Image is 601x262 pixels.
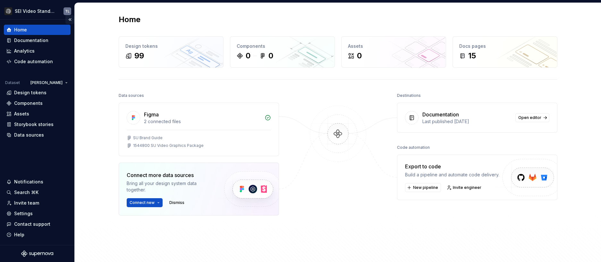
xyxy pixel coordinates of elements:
div: Contact support [14,221,50,227]
a: Figma2 connected filesSU Brand Guide1544800 SU Video Graphics Package [119,103,279,156]
div: 15 [468,51,476,61]
button: Dismiss [166,198,187,207]
button: Notifications [4,177,71,187]
button: Search ⌘K [4,187,71,198]
div: 0 [268,51,273,61]
a: Components00 [230,36,335,68]
button: SEI Video StandardsTL [1,4,73,18]
div: 0 [357,51,362,61]
a: Docs pages15 [453,36,557,68]
div: Docs pages [459,43,551,49]
div: Code automation [397,143,430,152]
a: Data sources [4,130,71,140]
div: SU Brand Guide [133,135,163,140]
a: Storybook stories [4,119,71,130]
div: 1544800 SU Video Graphics Package [133,143,204,148]
div: Connect more data sources [127,171,213,179]
div: 99 [134,51,144,61]
div: Documentation [14,37,48,44]
a: Home [4,25,71,35]
div: Notifications [14,179,43,185]
span: Dismiss [169,200,184,205]
div: Bring all your design system data together. [127,180,213,193]
h2: Home [119,14,140,25]
button: New pipeline [405,183,441,192]
span: Invite engineer [453,185,481,190]
a: Analytics [4,46,71,56]
a: Invite team [4,198,71,208]
div: Home [14,27,27,33]
button: Help [4,230,71,240]
a: Invite engineer [445,183,484,192]
svg: Supernova Logo [21,250,53,257]
a: Open editor [515,113,549,122]
div: Assets [14,111,29,117]
button: [PERSON_NAME] [28,78,71,87]
div: TL [65,9,70,14]
a: Components [4,98,71,108]
div: Components [14,100,43,106]
div: Export to code [405,163,499,170]
div: Settings [14,210,33,217]
div: 2 connected files [144,118,261,125]
div: Documentation [422,111,459,118]
div: SEI Video Standards [15,8,56,14]
div: Help [14,232,24,238]
div: Search ⌘K [14,189,38,196]
a: Design tokens99 [119,36,224,68]
a: Code automation [4,56,71,67]
a: Design tokens [4,88,71,98]
div: Analytics [14,48,35,54]
div: 0 [246,51,250,61]
div: Design tokens [125,43,217,49]
a: Assets0 [341,36,446,68]
div: Data sources [14,132,44,138]
div: Dataset [5,80,20,85]
button: Contact support [4,219,71,229]
span: New pipeline [413,185,438,190]
span: Connect new [130,200,155,205]
a: Assets [4,109,71,119]
div: Assets [348,43,439,49]
button: Collapse sidebar [65,15,74,24]
button: Connect new [127,198,163,207]
div: Destinations [397,91,421,100]
div: Build a pipeline and automate code delivery. [405,172,499,178]
div: Last published [DATE] [422,118,512,125]
a: Settings [4,208,71,219]
div: Figma [144,111,159,118]
span: [PERSON_NAME] [30,80,63,85]
div: Data sources [119,91,144,100]
div: Invite team [14,200,39,206]
div: Code automation [14,58,53,65]
a: Documentation [4,35,71,46]
div: Design tokens [14,89,47,96]
div: Components [237,43,328,49]
div: Storybook stories [14,121,54,128]
span: Open editor [518,115,541,120]
img: 3ce36157-9fde-47d2-9eb8-fa8ebb961d3d.png [4,7,12,15]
